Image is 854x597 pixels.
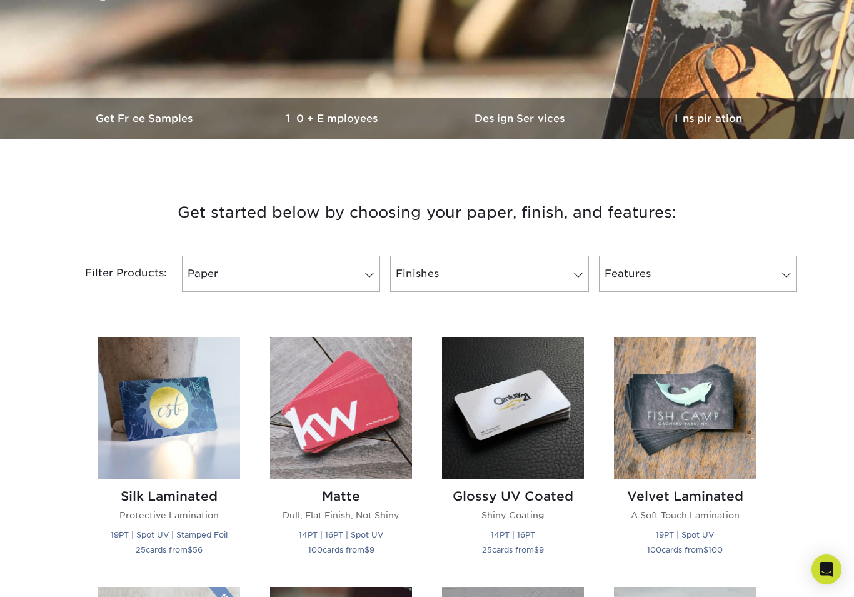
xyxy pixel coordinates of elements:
[534,545,539,554] span: $
[442,337,584,479] img: Glossy UV Coated Business Cards
[442,337,584,571] a: Glossy UV Coated Business Cards Glossy UV Coated Shiny Coating 14PT | 16PT 25cards from$9
[647,545,661,554] span: 100
[52,256,177,292] div: Filter Products:
[614,509,756,521] p: A Soft Touch Lamination
[193,545,203,554] span: 56
[442,509,584,521] p: Shiny Coating
[270,489,412,504] h2: Matte
[239,98,427,139] a: 10+ Employees
[239,113,427,124] h3: 10+ Employees
[427,113,615,124] h3: Design Services
[539,545,544,554] span: 9
[491,530,535,539] small: 14PT | 16PT
[614,337,756,479] img: Velvet Laminated Business Cards
[52,113,239,124] h3: Get Free Samples
[482,545,492,554] span: 25
[98,489,240,504] h2: Silk Laminated
[299,530,383,539] small: 14PT | 16PT | Spot UV
[182,256,380,292] a: Paper
[98,509,240,521] p: Protective Lamination
[136,545,203,554] small: cards from
[482,545,544,554] small: cards from
[98,337,240,479] img: Silk Laminated Business Cards
[599,256,797,292] a: Features
[708,545,723,554] span: 100
[308,545,323,554] span: 100
[364,545,369,554] span: $
[369,545,374,554] span: 9
[615,98,802,139] a: Inspiration
[270,337,412,571] a: Matte Business Cards Matte Dull, Flat Finish, Not Shiny 14PT | 16PT | Spot UV 100cards from$9
[98,337,240,571] a: Silk Laminated Business Cards Silk Laminated Protective Lamination 19PT | Spot UV | Stamped Foil ...
[614,489,756,504] h2: Velvet Laminated
[270,337,412,479] img: Matte Business Cards
[614,337,756,571] a: Velvet Laminated Business Cards Velvet Laminated A Soft Touch Lamination 19PT | Spot UV 100cards ...
[52,98,239,139] a: Get Free Samples
[308,545,374,554] small: cards from
[615,113,802,124] h3: Inspiration
[390,256,588,292] a: Finishes
[270,509,412,521] p: Dull, Flat Finish, Not Shiny
[61,184,793,241] h3: Get started below by choosing your paper, finish, and features:
[703,545,708,554] span: $
[811,554,841,584] div: Open Intercom Messenger
[136,545,146,554] span: 25
[442,489,584,504] h2: Glossy UV Coated
[656,530,714,539] small: 19PT | Spot UV
[647,545,723,554] small: cards from
[427,98,615,139] a: Design Services
[188,545,193,554] span: $
[111,530,228,539] small: 19PT | Spot UV | Stamped Foil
